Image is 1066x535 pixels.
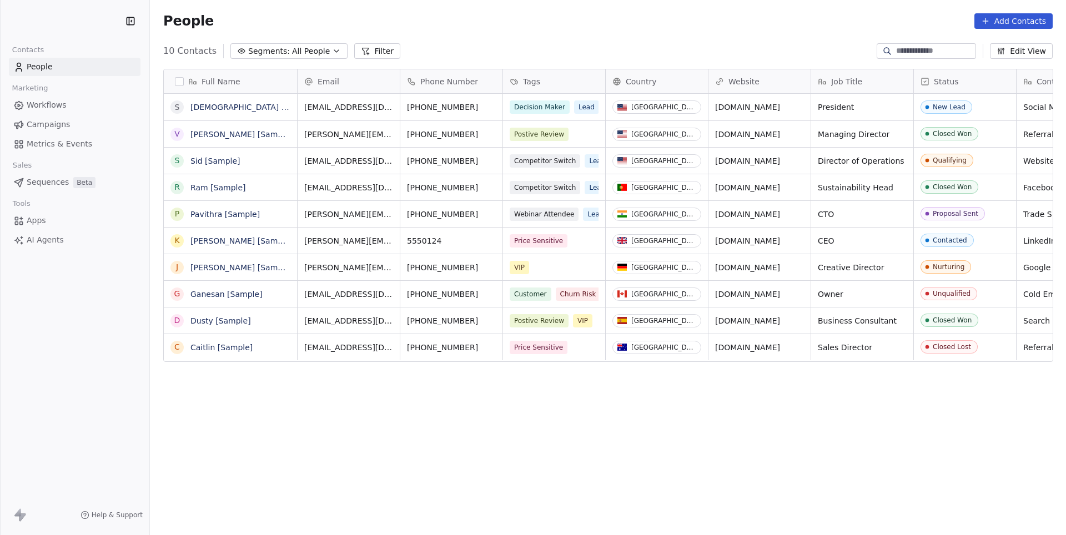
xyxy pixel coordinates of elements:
span: Competitor Switch [510,154,580,168]
span: Email [318,76,339,87]
span: Full Name [202,76,240,87]
span: Lead [574,100,599,114]
span: Contacts [7,42,49,58]
span: [EMAIL_ADDRESS][DOMAIN_NAME] [304,315,393,326]
div: grid [164,94,298,513]
span: [PHONE_NUMBER] [407,129,496,140]
span: Lead [583,208,608,221]
a: Ganesan [Sample] [190,290,263,299]
div: [GEOGRAPHIC_DATA] [631,237,696,245]
span: 10 Contacts [163,44,217,58]
div: [GEOGRAPHIC_DATA] [631,264,696,271]
div: Website [708,69,811,93]
span: Metrics & Events [27,138,92,150]
span: 5550124 [407,235,496,246]
div: Closed Won [933,316,972,324]
a: [PERSON_NAME] [Sample] [190,130,293,139]
a: SequencesBeta [9,173,140,191]
a: [DOMAIN_NAME] [715,210,780,219]
span: Managing Director [818,129,907,140]
span: Price Sensitive [510,341,567,354]
span: Segments: [248,46,290,57]
span: Webinar Attendee [510,208,579,221]
span: VIP [573,314,592,327]
span: [PHONE_NUMBER] [407,262,496,273]
div: [GEOGRAPHIC_DATA] [631,157,696,165]
a: [DOMAIN_NAME] [715,103,780,112]
a: Metrics & Events [9,135,140,153]
div: K [174,235,179,246]
div: [GEOGRAPHIC_DATA] [631,344,696,351]
div: Closed Won [933,130,972,138]
span: [EMAIL_ADDRESS][DOMAIN_NAME] [304,182,393,193]
span: Phone Number [420,76,478,87]
a: Pavithra [Sample] [190,210,260,219]
span: Business Consultant [818,315,907,326]
span: [PHONE_NUMBER] [407,155,496,166]
a: People [9,58,140,76]
span: [PHONE_NUMBER] [407,289,496,300]
span: Help & Support [92,511,143,519]
span: People [27,61,53,73]
span: Apps [27,215,46,226]
span: Tools [8,195,35,212]
span: Status [934,76,959,87]
a: [DEMOGRAPHIC_DATA] [Sample] [190,103,316,112]
a: Dusty [Sample] [190,316,251,325]
div: Email [298,69,400,93]
span: Job Title [831,76,862,87]
span: Customer [510,287,551,301]
span: Sales [8,157,37,174]
div: Contacted [933,236,967,244]
span: Country [626,76,657,87]
span: Sustainability Head [818,182,907,193]
span: [EMAIL_ADDRESS][DOMAIN_NAME] [304,102,393,113]
div: C [174,341,180,353]
a: AI Agents [9,231,140,249]
span: CTO [818,209,907,220]
span: Workflows [27,99,67,111]
a: [DOMAIN_NAME] [715,263,780,272]
div: Qualifying [933,157,967,164]
a: Ram [Sample] [190,183,246,192]
span: Decision Maker [510,100,570,114]
span: VIP [510,261,529,274]
span: [PHONE_NUMBER] [407,342,496,353]
button: Edit View [990,43,1053,59]
span: Marketing [7,80,53,97]
div: J [176,261,178,273]
span: Churn Risk [556,287,601,301]
span: [EMAIL_ADDRESS][DOMAIN_NAME] [304,155,393,166]
span: [PHONE_NUMBER] [407,182,496,193]
span: Postive Review [510,314,569,327]
div: Tags [503,69,605,93]
span: People [163,13,214,29]
div: R [174,181,180,193]
div: Closed Lost [933,343,971,351]
a: Apps [9,211,140,230]
div: Phone Number [400,69,502,93]
a: [DOMAIN_NAME] [715,290,780,299]
a: [DOMAIN_NAME] [715,316,780,325]
div: [GEOGRAPHIC_DATA] [631,130,696,138]
span: All People [292,46,330,57]
a: Workflows [9,96,140,114]
a: [PERSON_NAME] [Sample] [190,263,293,272]
a: [DOMAIN_NAME] [715,236,780,245]
div: V [174,128,180,140]
span: [EMAIL_ADDRESS][DOMAIN_NAME] [304,342,393,353]
div: Proposal Sent [933,210,978,218]
a: [PERSON_NAME] [Sample] [190,236,293,245]
span: [PERSON_NAME][EMAIL_ADDRESS][DOMAIN_NAME] [304,129,393,140]
div: [GEOGRAPHIC_DATA] [631,103,696,111]
span: Sales Director [818,342,907,353]
span: [PERSON_NAME][EMAIL_ADDRESS][DOMAIN_NAME] [304,235,393,246]
a: Sid [Sample] [190,157,240,165]
span: Lead [585,181,610,194]
span: [PHONE_NUMBER] [407,209,496,220]
a: Help & Support [81,511,143,519]
a: Campaigns [9,115,140,134]
div: [GEOGRAPHIC_DATA] [631,184,696,191]
div: New Lead [933,103,966,111]
div: Country [606,69,708,93]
